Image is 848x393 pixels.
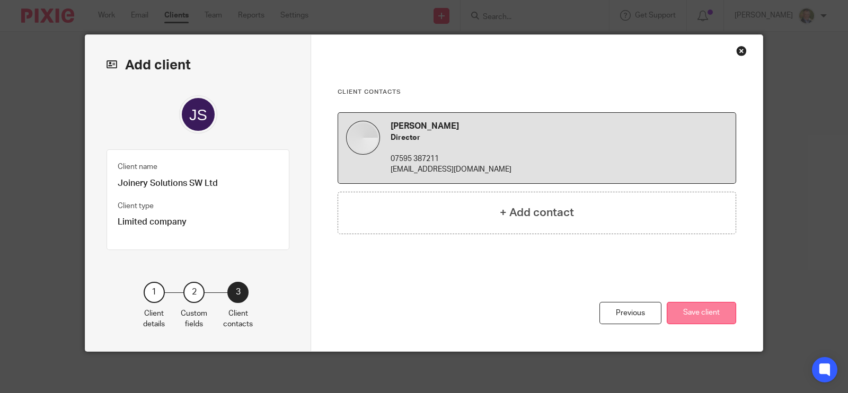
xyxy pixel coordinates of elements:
div: 3 [227,282,249,303]
h4: + Add contact [500,204,574,221]
div: Close this dialog window [736,46,747,56]
img: svg%3E [179,95,217,133]
img: default.jpg [346,121,380,155]
button: Save client [667,302,736,325]
h2: Add client [107,56,289,74]
div: 2 [183,282,205,303]
div: Previous [599,302,661,325]
label: Client name [118,162,157,172]
p: Client details [143,308,165,330]
p: Limited company [118,217,278,228]
p: Custom fields [181,308,207,330]
p: 07595 387211 [391,154,728,164]
p: Joinery Solutions SW Ltd [118,178,278,189]
h5: Director [391,132,728,143]
h3: Client contacts [338,88,736,96]
h4: [PERSON_NAME] [391,121,728,132]
p: Client contacts [223,308,253,330]
p: [EMAIL_ADDRESS][DOMAIN_NAME] [391,164,728,175]
div: 1 [144,282,165,303]
label: Client type [118,201,154,211]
